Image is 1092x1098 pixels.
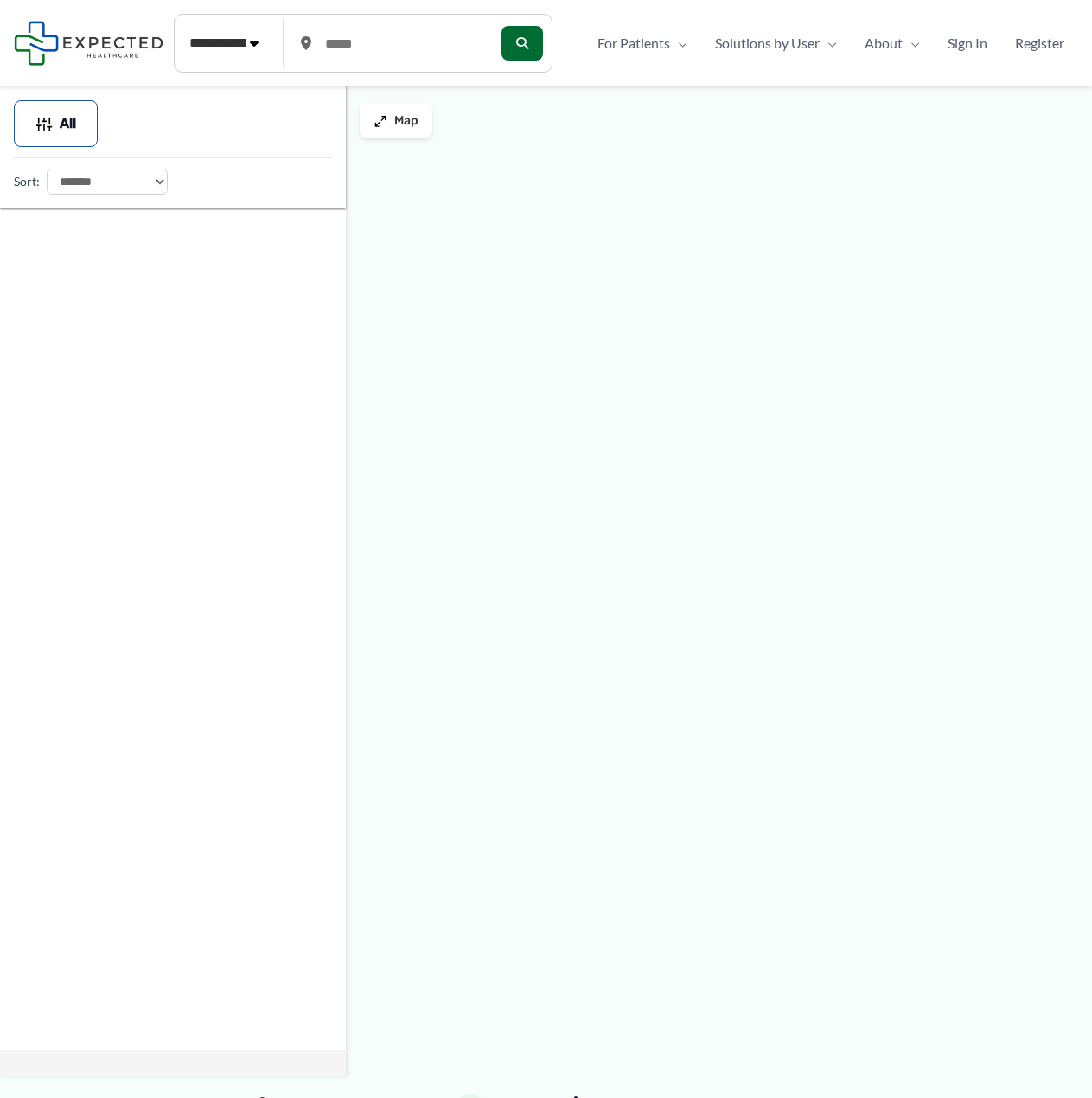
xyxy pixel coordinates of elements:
[715,30,820,56] span: Solutions by User
[394,114,418,129] span: Map
[701,30,851,56] a: Solutions by UserMenu Toggle
[851,30,934,56] a: AboutMenu Toggle
[1001,30,1078,56] a: Register
[934,30,1001,56] a: Sign In
[584,30,701,56] a: For PatientsMenu Toggle
[948,30,987,56] span: Sign In
[360,104,432,138] button: Map
[60,118,76,130] span: All
[597,30,670,56] span: For Patients
[1015,30,1064,56] span: Register
[35,115,53,132] img: Filter
[14,170,40,193] label: Sort:
[820,30,837,56] span: Menu Toggle
[14,100,98,147] button: All
[374,114,387,128] img: Maximize
[670,30,687,56] span: Menu Toggle
[14,21,163,65] img: Expected Healthcare Logo - side, dark font, small
[865,30,903,56] span: About
[903,30,920,56] span: Menu Toggle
